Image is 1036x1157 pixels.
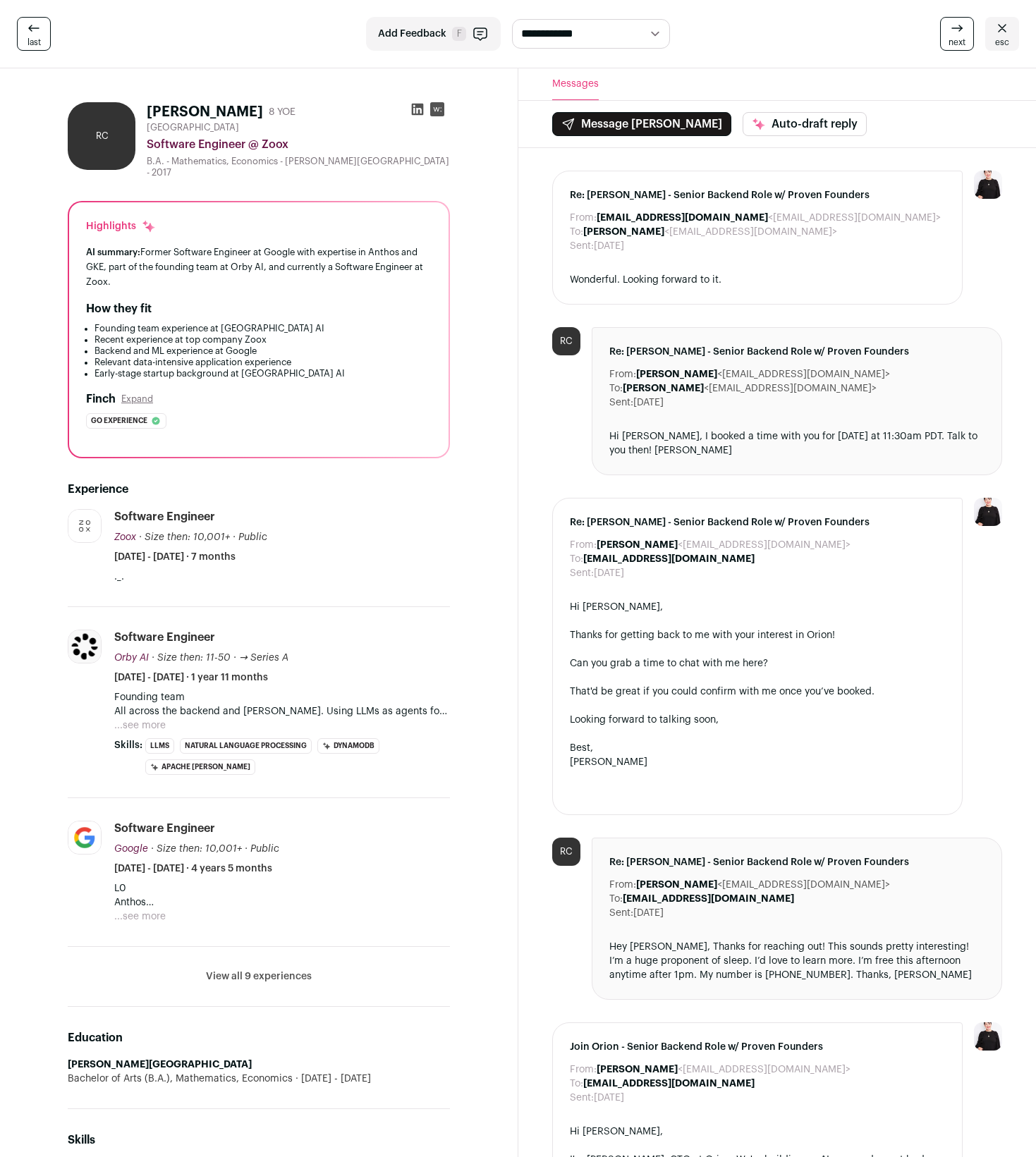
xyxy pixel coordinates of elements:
[95,323,432,334] li: Founding team experience at [GEOGRAPHIC_DATA] AI
[597,213,768,223] b: [EMAIL_ADDRESS][DOMAIN_NAME]
[570,628,946,642] div: Thanks for getting back to me with your interest in Orion!
[86,300,152,317] h2: How they fit
[623,384,704,393] b: [PERSON_NAME]
[68,1060,252,1070] strong: [PERSON_NAME][GEOGRAPHIC_DATA]
[636,880,717,890] b: [PERSON_NAME]
[552,838,580,866] div: RC
[597,211,941,225] dd: <[EMAIL_ADDRESS][DOMAIN_NAME]>
[180,738,312,754] li: Natural Language Processing
[609,345,985,359] span: Re: [PERSON_NAME] - Senior Backend Role w/ Proven Founders
[570,659,768,668] a: Can you grab a time to chat with me here?
[597,1063,851,1077] dd: <[EMAIL_ADDRESS][DOMAIN_NAME]>
[609,381,623,396] dt: To:
[114,862,272,876] span: [DATE] - [DATE] · 4 years 5 months
[147,122,239,133] span: [GEOGRAPHIC_DATA]
[940,17,974,51] a: next
[114,821,215,836] div: Software Engineer
[636,369,717,379] b: [PERSON_NAME]
[743,112,867,136] button: Auto-draft reply
[17,17,51,51] a: last
[594,1091,624,1105] dd: [DATE]
[974,498,1002,526] img: 9240684-medium_jpg
[570,566,594,580] dt: Sent:
[95,345,432,357] li: Backend and ML experience at Google
[366,17,501,51] button: Add Feedback F
[609,855,985,869] span: Re: [PERSON_NAME] - Senior Backend Role w/ Proven Founders
[995,37,1009,48] span: esc
[68,1029,450,1046] h2: Education
[68,510,101,542] img: 672ccf8e7209a6ac13f1a35c5fbd703c89bd579afbd5f043eb2c8fa6090456d9.jpg
[570,515,946,529] span: Re: [PERSON_NAME] - Senior Backend Role w/ Proven Founders
[28,37,41,48] span: last
[570,713,946,727] div: Looking forward to talking soon,
[114,630,215,645] div: Software Engineer
[114,570,450,584] p: ._.
[86,219,156,233] div: Highlights
[114,550,236,564] span: [DATE] - [DATE] · 7 months
[145,738,174,754] li: LLMs
[245,842,248,856] span: ·
[570,1077,583,1091] dt: To:
[552,112,731,136] button: Message [PERSON_NAME]
[570,755,946,769] div: [PERSON_NAME]
[86,245,432,289] div: Former Software Engineer at Google with expertise in Anthos and GKE, part of the founding team at...
[114,690,450,718] p: Founding team All across the backend and [PERSON_NAME]. Using LLMs as agents for document process...
[949,37,965,48] span: next
[570,188,946,202] span: Re: [PERSON_NAME] - Senior Backend Role w/ Proven Founders
[452,27,466,41] span: F
[151,844,242,854] span: · Size then: 10,001+
[239,653,288,663] span: → Series A
[68,102,135,170] div: RC
[583,227,664,237] b: [PERSON_NAME]
[68,1072,450,1086] div: Bachelor of Arts (B.A.), Mathematics, Economics
[91,414,147,428] span: Go experience
[238,532,267,542] span: Public
[552,68,599,100] button: Messages
[233,651,236,665] span: ·
[609,906,633,920] dt: Sent:
[570,239,594,253] dt: Sent:
[583,225,837,239] dd: <[EMAIL_ADDRESS][DOMAIN_NAME]>
[114,509,215,525] div: Software Engineer
[95,334,432,345] li: Recent experience at top company Zoox
[633,906,664,920] dd: [DATE]
[233,530,236,544] span: ·
[594,239,624,253] dd: [DATE]
[623,894,794,904] b: [EMAIL_ADDRESS][DOMAIN_NAME]
[114,910,166,924] button: ...see more
[86,391,116,408] h2: Finch
[597,1065,678,1075] b: [PERSON_NAME]
[114,532,136,542] span: Zoox
[570,685,946,699] div: That'd be great if you could confirm with me once you’ve booked.
[317,738,379,754] li: DynamoDB
[114,718,166,733] button: ...see more
[139,532,230,542] span: · Size then: 10,001+
[570,1125,946,1139] div: Hi [PERSON_NAME],
[114,881,450,910] p: L0 Anthos GKE Drinking guava leaf water
[147,136,450,153] div: Software Engineer @ Zoox
[121,393,153,405] button: Expand
[985,17,1019,51] a: esc
[570,1063,597,1077] dt: From:
[68,630,101,663] img: 910866e84b86b0d9c28b7c2b79727c5c0471ae1b41b9552dcebc5fb37445d146.jpg
[623,381,877,396] dd: <[EMAIL_ADDRESS][DOMAIN_NAME]>
[609,940,985,982] div: Hey [PERSON_NAME], Thanks for reaching out! This sounds pretty interesting! I’m a huge proponent ...
[583,1079,755,1089] b: [EMAIL_ADDRESS][DOMAIN_NAME]
[594,566,624,580] dd: [DATE]
[95,368,432,379] li: Early-stage startup background at [GEOGRAPHIC_DATA] AI
[609,892,623,906] dt: To:
[609,396,633,410] dt: Sent:
[609,429,985,458] div: Hi [PERSON_NAME], I booked a time with you for [DATE] at 11:30am PDT. Talk to you then! [PERSON_N...
[633,396,664,410] dd: [DATE]
[570,273,946,287] div: Wonderful. Looking forward to it.
[974,171,1002,199] img: 9240684-medium_jpg
[145,759,255,775] li: Apache [PERSON_NAME]
[147,102,263,122] h1: [PERSON_NAME]
[147,156,450,178] div: B.A. - Mathematics, Economics - [PERSON_NAME][GEOGRAPHIC_DATA] - 2017
[597,540,678,550] b: [PERSON_NAME]
[68,481,450,498] h2: Experience
[114,844,148,854] span: Google
[552,327,580,355] div: RC
[609,878,636,892] dt: From:
[269,105,295,119] div: 8 YOE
